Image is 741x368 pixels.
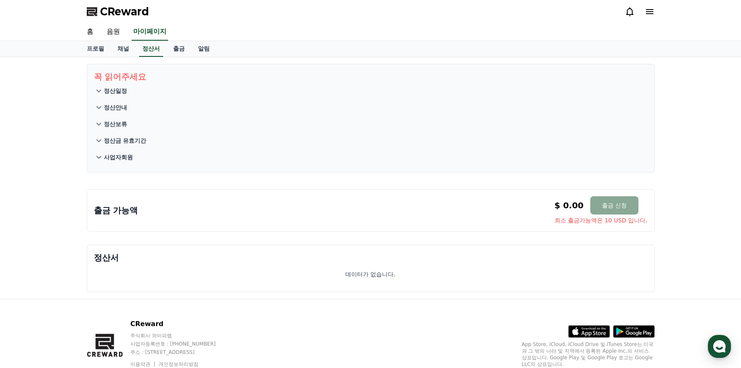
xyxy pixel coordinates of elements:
[130,341,232,347] p: 사업자등록번호 : [PHONE_NUMBER]
[94,252,648,263] p: 정산서
[76,276,86,283] span: 대화
[159,361,198,367] a: 개인정보처리방침
[130,319,232,329] p: CReward
[139,41,163,57] a: 정산서
[80,23,100,41] a: 홈
[111,41,136,57] a: 채널
[87,5,149,18] a: CReward
[104,136,147,145] p: 정산금 유효기간
[94,205,138,216] p: 출금 가능액
[345,270,396,278] p: 데이터가 없습니다.
[166,41,191,57] a: 출금
[100,5,149,18] span: CReward
[130,349,232,356] p: 주소 : [STREET_ADDRESS]
[104,120,127,128] p: 정산보류
[94,99,648,116] button: 정산안내
[80,41,111,57] a: 프로필
[94,71,648,83] p: 꼭 읽어주세요
[94,132,648,149] button: 정산금 유효기간
[130,332,232,339] p: 주식회사 와이피랩
[132,23,168,41] a: 마이페이지
[104,153,133,161] p: 사업자회원
[26,275,31,282] span: 홈
[590,196,638,214] button: 출금 신청
[107,263,159,284] a: 설정
[55,263,107,284] a: 대화
[100,23,127,41] a: 음원
[191,41,216,57] a: 알림
[555,216,648,224] span: 최소 출금가능액은 10 USD 입니다.
[130,361,157,367] a: 이용약관
[522,341,655,368] p: App Store, iCloud, iCloud Drive 및 iTunes Store는 미국과 그 밖의 나라 및 지역에서 등록된 Apple Inc.의 서비스 상표입니다. Goo...
[94,149,648,166] button: 사업자회원
[94,116,648,132] button: 정산보류
[2,263,55,284] a: 홈
[128,275,138,282] span: 설정
[104,103,127,112] p: 정산안내
[104,87,127,95] p: 정산일정
[555,200,584,211] p: $ 0.00
[94,83,648,99] button: 정산일정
